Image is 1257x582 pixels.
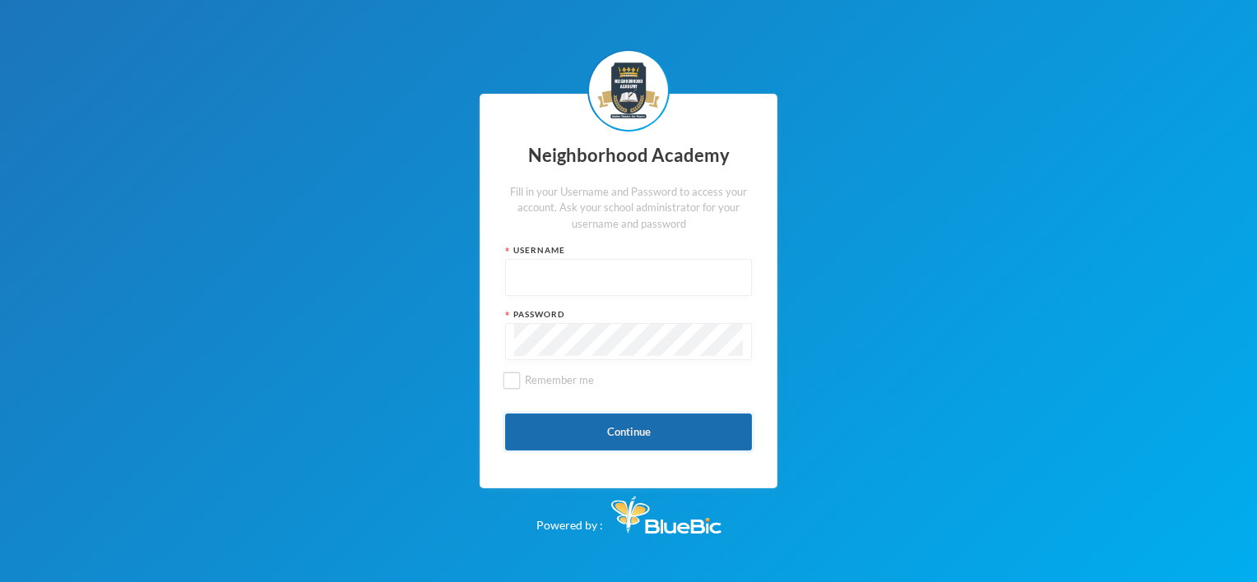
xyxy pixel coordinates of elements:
div: Username [505,244,752,256]
img: Bluebic [611,497,721,533]
span: Remember me [518,373,601,386]
div: Password [505,308,752,321]
div: Neighborhood Academy [505,140,752,172]
div: Powered by : [536,488,721,533]
button: Continue [505,413,752,450]
div: Fill in your Username and Password to access your account. Ask your school administrator for your... [505,184,752,233]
